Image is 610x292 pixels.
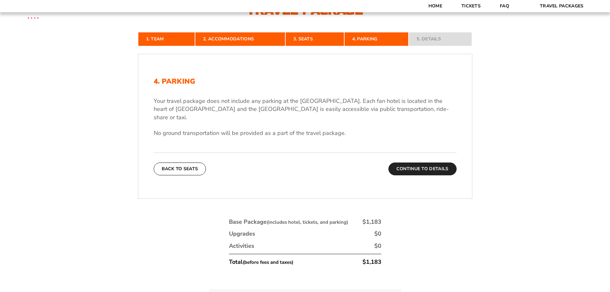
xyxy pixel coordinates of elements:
[19,3,47,31] img: CBS Sports Thanksgiving Classic
[154,163,206,175] button: Back To Seats
[374,242,381,250] div: $0
[229,218,348,226] div: Base Package
[374,230,381,238] div: $0
[229,242,254,250] div: Activities
[362,258,381,266] div: $1,183
[138,32,195,46] a: 1. Team
[229,258,293,266] div: Total
[154,77,457,86] h2: 4. Parking
[243,259,293,265] small: (before fees and taxes)
[154,97,457,121] p: Your travel package does not include any parking at the [GEOGRAPHIC_DATA]. Each fan hotel is loca...
[362,218,381,226] div: $1,183
[229,230,255,238] div: Upgrades
[267,219,348,225] small: (includes hotel, tickets, and parking)
[285,32,344,46] a: 3. Seats
[388,163,457,175] button: Continue To Details
[154,129,457,137] p: No ground transportation will be provided as a part of the travel package.
[195,32,285,46] a: 2. Accommodations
